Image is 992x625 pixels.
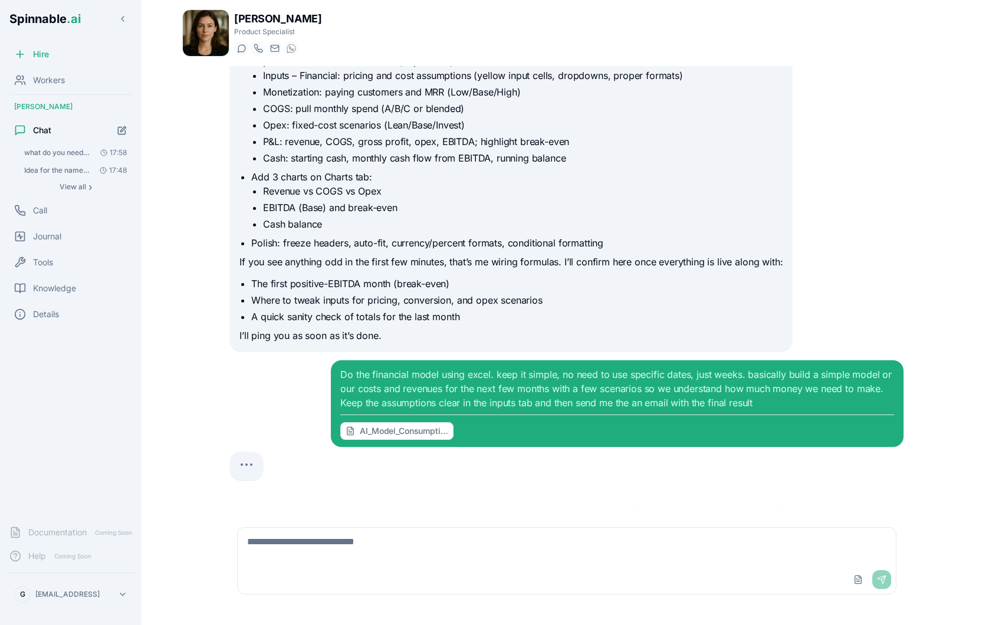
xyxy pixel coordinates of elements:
[51,551,95,562] span: Coming Soon
[88,182,92,192] span: ›
[360,425,448,437] span: Download not available yet
[9,583,132,606] button: G[EMAIL_ADDRESS]
[263,68,783,83] li: Inputs – Financial: pricing and cost assumptions (yellow input cells, dropdowns, proper formats)
[24,148,91,157] span: what do you need to create a very simple model showing our AI Model consumption grow as our numbe...
[91,527,136,538] span: Coming Soon
[183,10,229,56] img: Amelia Green
[251,310,783,324] li: A quick sanity check of totals for the last month
[251,236,783,250] li: Polish: freeze headers, auto-fit, currency/percent formats, conditional formatting
[33,205,47,216] span: Call
[60,182,86,192] span: View all
[263,151,783,165] li: Cash: starting cash, monthly cash flow from EBITDA, running balance
[33,256,53,268] span: Tools
[263,101,783,116] li: COGS: pull monthly spend (A/B/C or blended)
[239,255,783,270] p: If you see anything odd in the first few minutes, that’s me wiring formulas. I’ll confirm here on...
[263,184,783,198] li: Revenue vs COGS vs Opex
[251,41,265,55] button: Start a call with Amelia Green
[112,120,132,140] button: Start new chat
[19,180,132,194] button: Show all conversations
[67,12,81,26] span: .ai
[28,550,46,562] span: Help
[33,124,51,136] span: Chat
[263,134,783,149] li: P&L: revenue, COGS, gross profit, opex, EBITDA; highlight break-even
[234,27,321,37] p: Product Specialist
[234,11,321,27] h1: [PERSON_NAME]
[35,590,100,599] p: [EMAIL_ADDRESS]
[251,170,783,231] li: Add 3 charts on Charts tab:
[263,217,783,231] li: Cash balance
[284,41,298,55] button: WhatsApp
[5,97,137,116] div: [PERSON_NAME]
[251,293,783,307] li: Where to tweak inputs for pricing, conversion, and opex scenarios
[33,74,65,86] span: Workers
[9,12,81,26] span: Spinnable
[20,590,25,599] span: G
[267,41,281,55] button: Send email to amelia.green@getspinnable.ai
[95,166,127,175] span: 17:48
[234,41,248,55] button: Start a chat with Amelia Green
[239,328,783,344] p: I’ll ping you as soon as it’s done.
[340,367,894,440] div: Do the financial model using excel. keep it simple, no need to use specific dates, just weeks. ba...
[19,144,132,161] button: Open conversation: what do you need to create a very simple model showing our AI Model consumptio...
[251,277,783,291] li: The first positive-EBITDA month (break-even)
[33,308,59,320] span: Details
[33,231,61,242] span: Journal
[28,527,87,538] span: Documentation
[251,54,783,165] li: Populate the six tabs with headers, input cells, and formulas:
[263,85,783,99] li: Monetization: paying customers and MRR (Low/Base/High)
[287,44,296,53] img: WhatsApp
[19,162,132,179] button: Open conversation: Idea for the name: <http://stoia.ai|stoia.ai> • the domain is available • stoi...
[263,200,783,215] li: EBITDA (Base) and break-even
[33,282,76,294] span: Knowledge
[24,166,91,175] span: Idea for the name: <http://stoia.ai|stoia.ai> • the domain is available • stoia = was the greek ....
[263,118,783,132] li: Opex: fixed-cost scenarios (Lean/Base/Invest)
[33,48,49,60] span: Hire
[96,148,127,157] span: 17:58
